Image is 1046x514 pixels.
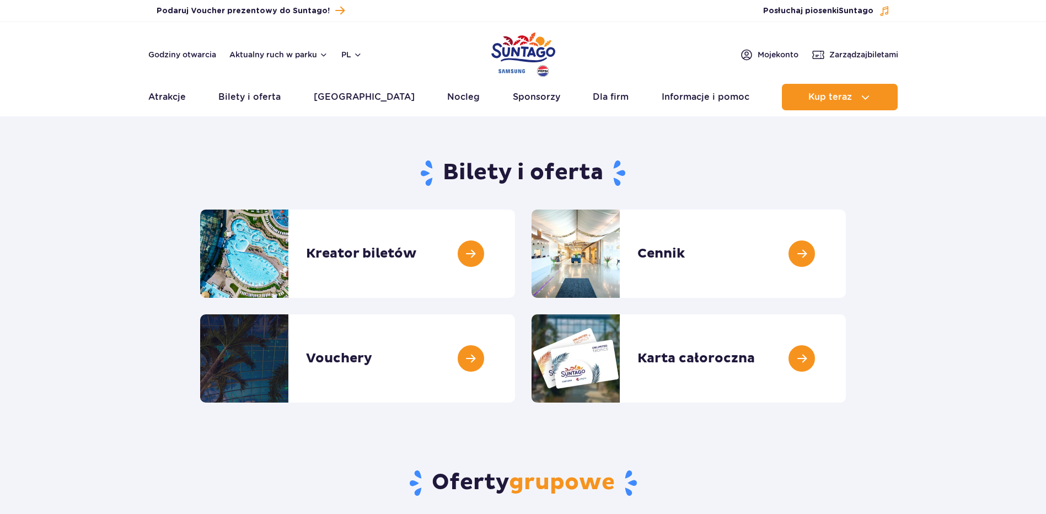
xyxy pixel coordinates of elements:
[808,92,852,102] span: Kup teraz
[662,84,749,110] a: Informacje i pomoc
[593,84,629,110] a: Dla firm
[229,50,328,59] button: Aktualny ruch w parku
[200,469,846,497] h2: Oferty
[812,48,898,61] a: Zarządzajbiletami
[157,6,330,17] span: Podaruj Voucher prezentowy do Suntago!
[218,84,281,110] a: Bilety i oferta
[829,49,898,60] span: Zarządzaj biletami
[740,48,798,61] a: Mojekonto
[782,84,898,110] button: Kup teraz
[447,84,480,110] a: Nocleg
[491,28,555,78] a: Park of Poland
[758,49,798,60] span: Moje konto
[839,7,873,15] span: Suntago
[763,6,890,17] button: Posłuchaj piosenkiSuntago
[148,84,186,110] a: Atrakcje
[157,3,345,18] a: Podaruj Voucher prezentowy do Suntago!
[763,6,873,17] span: Posłuchaj piosenki
[513,84,560,110] a: Sponsorzy
[314,84,415,110] a: [GEOGRAPHIC_DATA]
[200,159,846,188] h1: Bilety i oferta
[509,469,615,496] span: grupowe
[148,49,216,60] a: Godziny otwarcia
[341,49,362,60] button: pl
